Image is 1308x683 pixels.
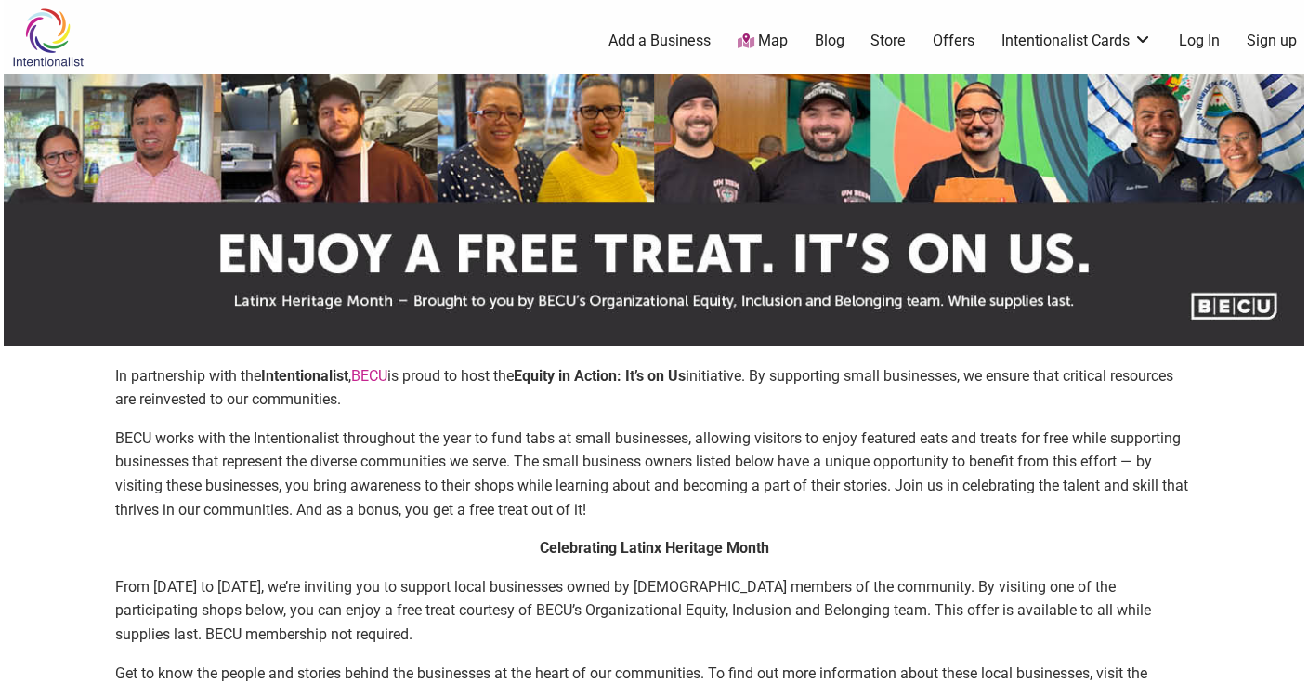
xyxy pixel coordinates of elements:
[4,74,1304,346] img: sponsor logo
[933,31,974,51] a: Offers
[261,367,348,385] strong: Intentionalist
[540,539,769,557] strong: Celebrating Latinx Heritage Month
[115,427,1193,521] p: BECU works with the Intentionalist throughout the year to fund tabs at small businesses, allowing...
[351,367,387,385] a: BECU
[514,367,686,385] strong: Equity in Action: It’s on Us
[1001,31,1152,51] a: Intentionalist Cards
[1247,31,1297,51] a: Sign up
[115,575,1193,647] p: From [DATE] to [DATE], we’re inviting you to support local businesses owned by [DEMOGRAPHIC_DATA]...
[870,31,906,51] a: Store
[738,31,788,52] a: Map
[115,364,1193,412] p: In partnership with the , is proud to host the initiative. By supporting small businesses, we ens...
[1179,31,1220,51] a: Log In
[608,31,711,51] a: Add a Business
[4,7,92,68] img: Intentionalist
[815,31,844,51] a: Blog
